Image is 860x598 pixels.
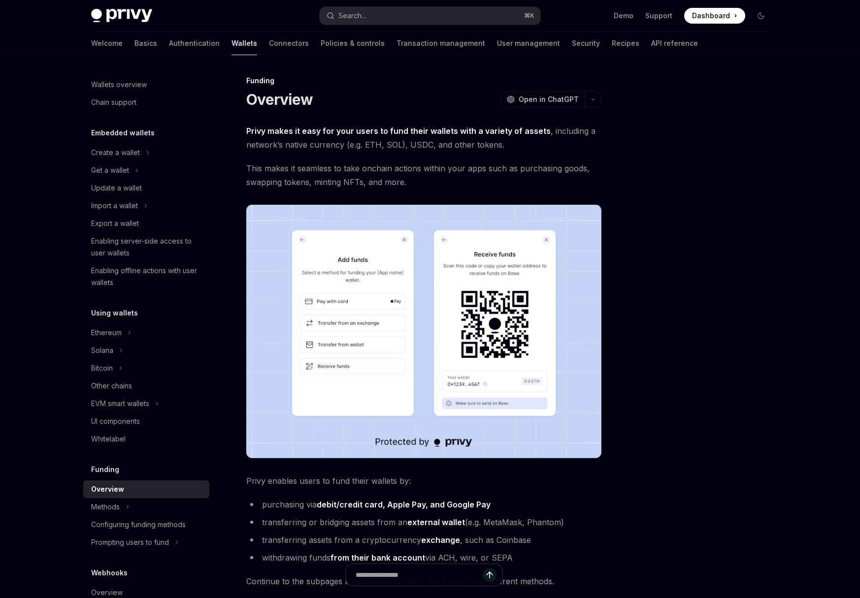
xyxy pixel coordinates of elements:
a: external wallet [407,517,465,528]
h1: Overview [246,91,313,108]
div: Create a wallet [91,147,140,158]
div: Prompting users to fund [91,536,169,548]
span: ⌘ K [524,12,534,20]
strong: Privy makes it easy for your users to fund their wallets with a variety of assets [246,126,551,136]
div: Search... [338,10,366,22]
div: Get a wallet [91,164,129,176]
div: Chain support [91,96,136,108]
img: dark logo [91,9,152,23]
a: Chain support [83,94,209,111]
div: Enabling offline actions with user wallets [91,265,203,288]
div: Export a wallet [91,218,139,229]
h5: Embedded wallets [91,127,155,139]
span: This makes it seamless to take onchain actions within your apps such as purchasing goods, swappin... [246,161,601,189]
a: Policies & controls [321,31,385,55]
a: Configuring funding methods [83,516,209,534]
a: Dashboard [684,8,745,24]
li: transferring or bridging assets from an (e.g. MetaMask, Phantom) [246,515,601,529]
a: Welcome [91,31,123,55]
div: Enabling server-side access to user wallets [91,235,203,259]
span: Dashboard [692,11,730,21]
a: User management [497,31,560,55]
a: Security [572,31,600,55]
div: Configuring funding methods [91,519,186,531]
a: from their bank account [331,553,425,563]
a: Support [645,11,672,21]
a: Connectors [269,31,309,55]
div: Update a wallet [91,182,142,194]
a: Wallets [232,31,257,55]
div: Import a wallet [91,200,138,212]
a: Enabling server-side access to user wallets [83,232,209,262]
button: Open in ChatGPT [500,91,585,108]
a: Whitelabel [83,430,209,448]
h5: Webhooks [91,567,128,579]
a: API reference [651,31,698,55]
button: Send message [483,568,496,582]
h5: Funding [91,464,119,475]
a: UI components [83,412,209,430]
div: Funding [246,76,601,86]
a: Demo [614,11,633,21]
a: Update a wallet [83,179,209,197]
strong: exchange [421,535,460,545]
span: Privy enables users to fund their wallets by: [246,474,601,488]
span: Open in ChatGPT [519,94,579,104]
li: withdrawing funds via ACH, wire, or SEPA [246,551,601,565]
div: Bitcoin [91,362,113,374]
a: Basics [134,31,157,55]
a: Overview [83,480,209,498]
a: Transaction management [397,31,485,55]
a: debit/credit card, Apple Pay, and Google Pay [317,500,491,510]
div: UI components [91,415,140,427]
a: Export a wallet [83,215,209,232]
div: Overview [91,483,124,495]
a: Wallets overview [83,76,209,94]
span: , including a network’s native currency (e.g. ETH, SOL), USDC, and other tokens. [246,124,601,152]
div: Wallets overview [91,79,147,91]
button: Toggle dark mode [753,8,769,24]
a: Recipes [612,31,639,55]
div: Other chains [91,380,132,392]
strong: external wallet [407,517,465,527]
a: Enabling offline actions with user wallets [83,262,209,291]
div: EVM smart wallets [91,398,149,409]
a: Other chains [83,377,209,395]
li: purchasing via [246,498,601,511]
div: Methods [91,501,120,513]
button: Search...⌘K [320,7,540,25]
a: Authentication [169,31,220,55]
div: Whitelabel [91,433,126,445]
h5: Using wallets [91,307,138,319]
div: Solana [91,345,113,356]
div: Ethereum [91,327,122,339]
img: images/Funding.png [246,205,601,458]
a: exchange [421,535,460,545]
li: transferring assets from a cryptocurrency , such as Coinbase [246,533,601,547]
